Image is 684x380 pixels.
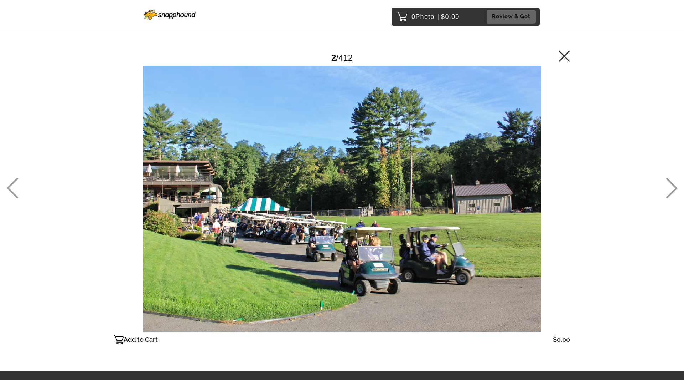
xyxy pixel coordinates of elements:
[124,334,158,345] p: Add to Cart
[331,50,353,65] div: /
[553,334,570,345] p: $0.00
[415,11,435,22] span: Photo
[144,10,196,20] img: Snapphound Logo
[438,13,440,20] span: |
[331,53,336,62] span: 2
[411,11,460,22] p: 0 $0.00
[487,10,536,23] button: Review & Get
[338,53,353,62] span: 412
[487,10,538,23] a: Review & Get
